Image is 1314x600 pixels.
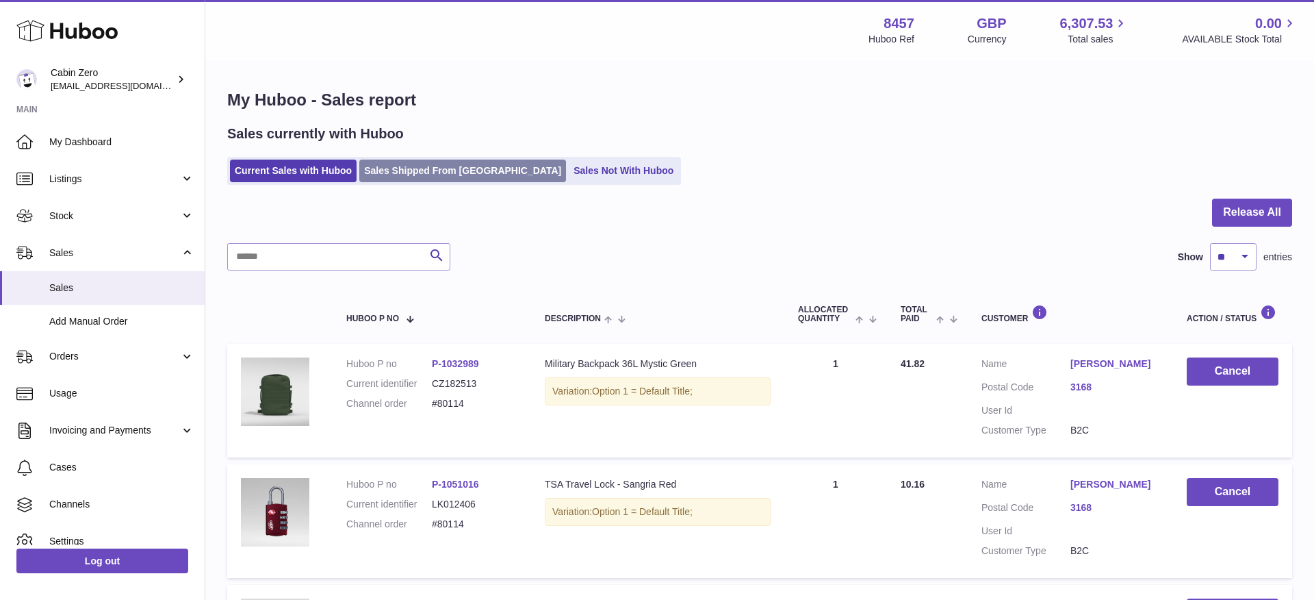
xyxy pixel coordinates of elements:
span: Listings [49,173,180,186]
a: 6,307.53 Total sales [1060,14,1129,46]
dt: Current identifier [346,377,432,390]
span: My Dashboard [49,136,194,149]
div: Variation: [545,377,771,405]
span: Stock [49,210,180,223]
span: Total paid [901,305,933,323]
dt: Name [981,358,1070,374]
a: Current Sales with Huboo [230,160,357,182]
button: Cancel [1187,358,1278,386]
dt: Customer Type [981,424,1070,437]
span: Invoicing and Payments [49,424,180,437]
a: Sales Not With Huboo [569,160,678,182]
dt: Postal Code [981,501,1070,518]
label: Show [1178,251,1203,264]
dt: Channel order [346,518,432,531]
span: Description [545,314,601,323]
dt: Name [981,478,1070,495]
span: Option 1 = Default Title; [592,506,693,517]
dt: Customer Type [981,545,1070,558]
a: P-1051016 [432,479,479,490]
a: [PERSON_NAME] [1070,478,1159,491]
span: AVAILABLE Stock Total [1182,33,1298,46]
strong: 8457 [884,14,914,33]
button: Release All [1212,199,1292,227]
h2: Sales currently with Huboo [227,125,404,143]
a: 3168 [1070,501,1159,514]
span: Total sales [1068,33,1129,46]
span: [EMAIL_ADDRESS][DOMAIN_NAME] [51,80,201,91]
img: huboo@cabinzero.com [16,69,37,90]
div: Military Backpack 36L Mystic Green [545,358,771,371]
div: Huboo Ref [868,33,914,46]
dt: Channel order [346,397,432,410]
span: Sales [49,247,180,260]
div: Action / Status [1187,305,1278,323]
span: 10.16 [901,479,925,490]
a: 3168 [1070,381,1159,394]
td: 1 [784,344,887,458]
dt: User Id [981,525,1070,538]
span: entries [1263,251,1292,264]
span: 6,307.53 [1060,14,1113,33]
span: Option 1 = Default Title; [592,386,693,397]
dt: Current identifier [346,498,432,511]
button: Cancel [1187,478,1278,506]
div: Variation: [545,498,771,526]
span: ALLOCATED Quantity [798,305,852,323]
a: Sales Shipped From [GEOGRAPHIC_DATA] [359,160,566,182]
a: [PERSON_NAME] [1070,358,1159,371]
img: MIAMI_MAGENTA0001_1ed80085-987e-4ad5-aedc-dc01edbf6a0b.webp [241,478,309,547]
dd: #80114 [432,518,517,531]
span: Channels [49,498,194,511]
h1: My Huboo - Sales report [227,89,1292,111]
div: Customer [981,305,1159,323]
div: Cabin Zero [51,66,174,92]
span: 41.82 [901,358,925,369]
dd: B2C [1070,545,1159,558]
div: Currency [968,33,1007,46]
dt: User Id [981,404,1070,417]
span: Orders [49,350,180,363]
dt: Postal Code [981,381,1070,397]
span: 0.00 [1255,14,1282,33]
dd: B2C [1070,424,1159,437]
span: Cases [49,461,194,474]
span: Usage [49,387,194,400]
strong: GBP [977,14,1006,33]
dd: LK012406 [432,498,517,511]
a: P-1032989 [432,358,479,369]
span: Settings [49,535,194,548]
dt: Huboo P no [346,358,432,371]
span: Huboo P no [346,314,399,323]
dd: CZ182513 [432,377,517,390]
span: Sales [49,282,194,295]
div: TSA Travel Lock - Sangria Red [545,478,771,491]
a: 0.00 AVAILABLE Stock Total [1182,14,1298,46]
span: Add Manual Order [49,315,194,328]
dt: Huboo P no [346,478,432,491]
img: MILITARY-36L-MYSTIC-GREEN-FRONT.jpg [241,358,309,426]
a: Log out [16,549,188,573]
dd: #80114 [432,397,517,410]
td: 1 [784,464,887,578]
